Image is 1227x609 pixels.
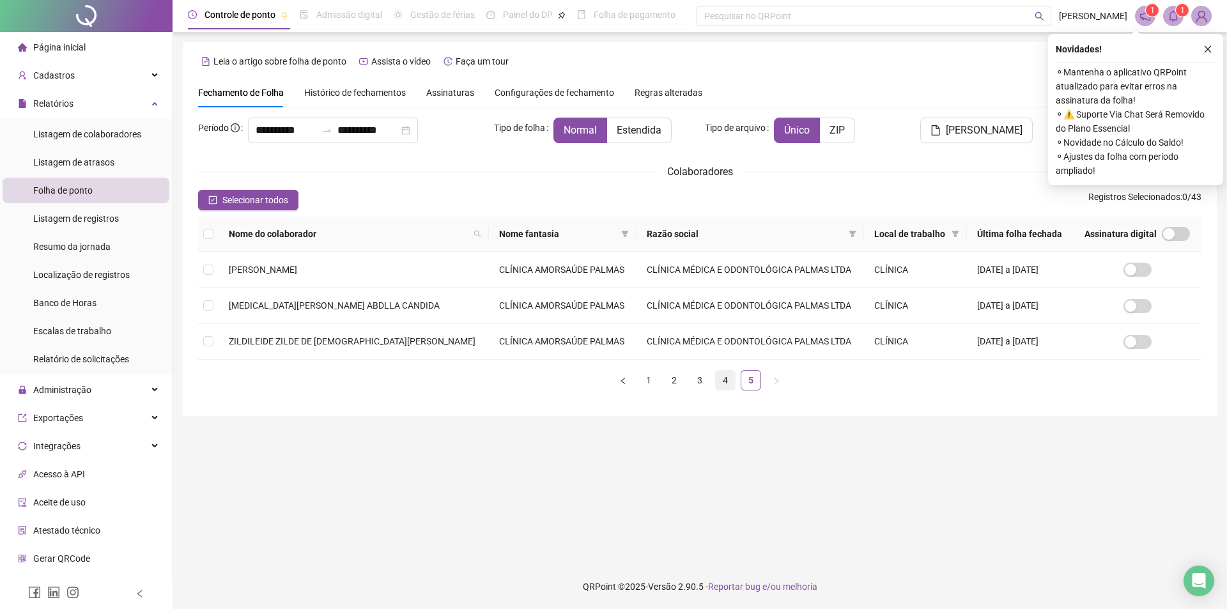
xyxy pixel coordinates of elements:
[173,564,1227,609] footer: QRPoint © 2025 - 2.90.5 -
[33,497,86,507] span: Aceite de uso
[619,224,631,243] span: filter
[304,88,406,98] span: Histórico de fechamentos
[316,10,382,20] span: Admissão digital
[1139,10,1151,22] span: notification
[705,121,766,135] span: Tipo de arquivo
[66,586,79,599] span: instagram
[229,265,297,275] span: [PERSON_NAME]
[33,326,111,336] span: Escalas de trabalho
[471,224,484,243] span: search
[690,371,709,390] a: 3
[33,441,81,451] span: Integrações
[864,324,967,360] td: CLÍNICA
[18,554,27,563] span: qrcode
[1056,65,1215,107] span: ⚬ Mantenha o aplicativo QRPoint atualizado para evitar erros na assinatura da folha!
[577,10,586,19] span: book
[489,288,637,323] td: CLÍNICA AMORSAÚDE PALMAS
[1184,566,1214,596] div: Open Intercom Messenger
[741,371,760,390] a: 5
[648,582,676,592] span: Versão
[715,370,736,390] li: 4
[208,196,217,204] span: check-square
[1035,12,1044,21] span: search
[489,324,637,360] td: CLÍNICA AMORSAÚDE PALMAS
[637,288,864,323] td: CLÍNICA MÉDICA E ODONTOLÓGICA PALMAS LTDA
[617,124,661,136] span: Estendida
[18,413,27,422] span: export
[967,324,1074,360] td: [DATE] a [DATE]
[33,242,111,252] span: Resumo da jornada
[281,12,288,19] span: pushpin
[784,124,810,136] span: Único
[1146,4,1159,17] sup: 1
[33,469,85,479] span: Acesso à API
[33,553,90,564] span: Gerar QRCode
[1056,135,1215,150] span: ⚬ Novidade no Cálculo do Saldo!
[1192,6,1211,26] img: 50702
[849,230,856,238] span: filter
[864,288,967,323] td: CLÍNICA
[322,125,332,135] span: swap-right
[33,129,141,139] span: Listagem de colaboradores
[33,185,93,196] span: Folha de ponto
[18,498,27,507] span: audit
[456,56,509,66] span: Faça um tour
[952,230,959,238] span: filter
[33,270,130,280] span: Localização de registros
[846,224,859,243] span: filter
[18,385,27,394] span: lock
[201,57,210,66] span: file-text
[494,121,545,135] span: Tipo de folha
[489,252,637,288] td: CLÍNICA AMORSAÚDE PALMAS
[564,124,597,136] span: Normal
[135,589,144,598] span: left
[766,370,787,390] button: right
[967,252,1074,288] td: [DATE] a [DATE]
[394,10,403,19] span: sun
[1176,4,1189,17] sup: 1
[204,10,275,20] span: Controle de ponto
[410,10,475,20] span: Gestão de férias
[741,370,761,390] li: 5
[198,88,284,98] span: Fechamento de Folha
[930,125,941,135] span: file
[33,70,75,81] span: Cadastros
[874,227,946,241] span: Local de trabalho
[1088,190,1201,210] span: : 0 / 43
[664,370,684,390] li: 2
[222,193,288,207] span: Selecionar todos
[188,10,197,19] span: clock-circle
[830,124,845,136] span: ZIP
[647,227,844,241] span: Razão social
[708,582,817,592] span: Reportar bug e/ou melhoria
[33,413,83,423] span: Exportações
[444,57,452,66] span: history
[1203,45,1212,54] span: close
[503,10,553,20] span: Painel do DP
[1088,192,1180,202] span: Registros Selecionados
[229,300,440,311] span: [MEDICAL_DATA][PERSON_NAME] ABDLLA CANDIDA
[213,56,346,66] span: Leia o artigo sobre folha de ponto
[371,56,431,66] span: Assista o vídeo
[639,371,658,390] a: 1
[716,371,735,390] a: 4
[635,88,702,97] span: Regras alteradas
[946,123,1022,138] span: [PERSON_NAME]
[1168,10,1179,22] span: bell
[613,370,633,390] button: left
[359,57,368,66] span: youtube
[322,125,332,135] span: to
[300,10,309,19] span: file-done
[33,298,96,308] span: Banco de Horas
[474,230,481,238] span: search
[967,288,1074,323] td: [DATE] a [DATE]
[638,370,659,390] li: 1
[33,213,119,224] span: Listagem de registros
[766,370,787,390] li: Próxima página
[33,98,73,109] span: Relatórios
[198,190,298,210] button: Selecionar todos
[229,336,475,346] span: ZILDILEIDE ZILDE DE [DEMOGRAPHIC_DATA][PERSON_NAME]
[967,217,1074,252] th: Última folha fechada
[637,324,864,360] td: CLÍNICA MÉDICA E ODONTOLÓGICA PALMAS LTDA
[1056,107,1215,135] span: ⚬ ⚠️ Suporte Via Chat Será Removido do Plano Essencial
